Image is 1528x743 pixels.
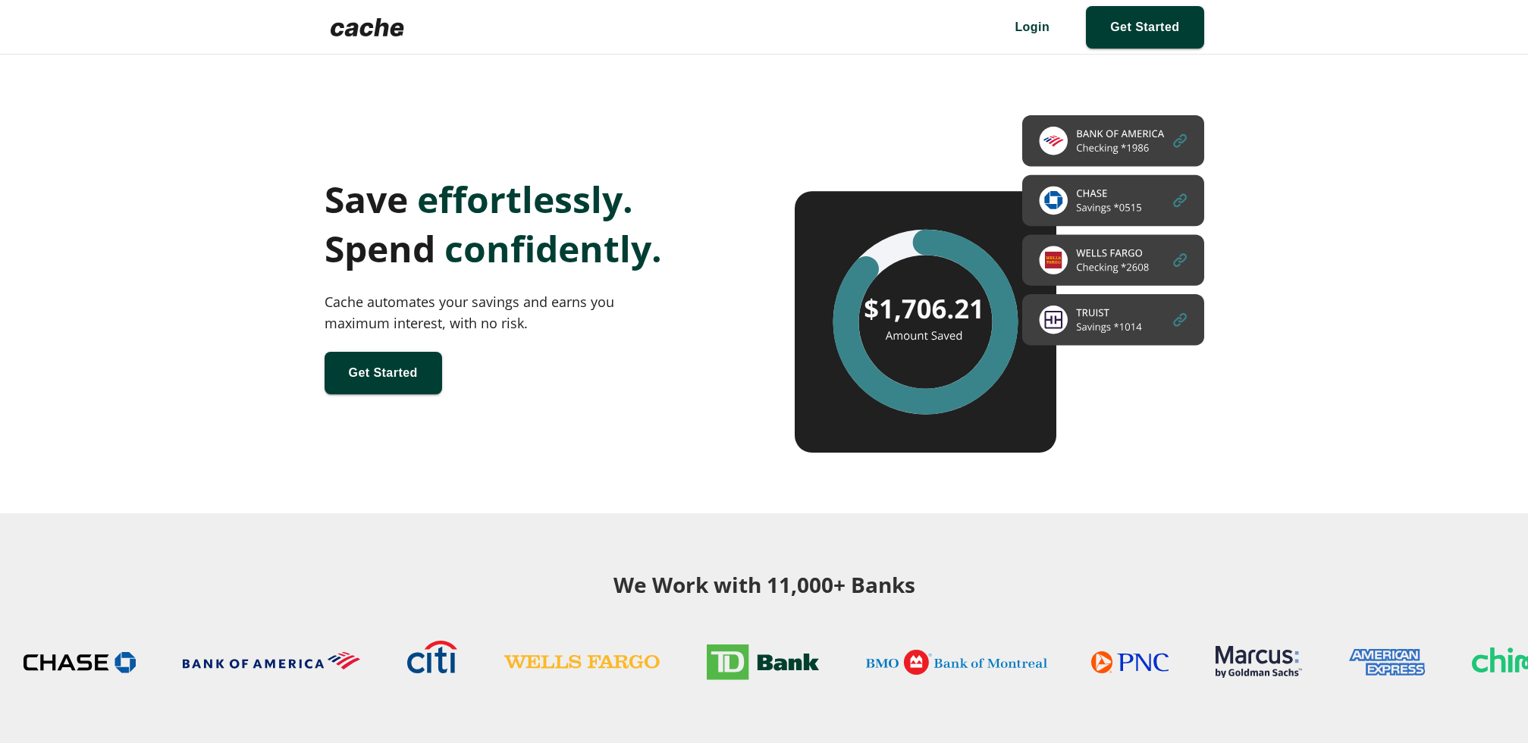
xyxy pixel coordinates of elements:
a: Get Started [325,352,442,394]
h1: Spend [325,224,734,273]
span: effortlessly. [417,174,633,224]
a: Get Started [1086,6,1203,49]
img: Amount Saved [795,115,1204,453]
span: confidently. [444,224,662,273]
a: Login [990,6,1074,49]
div: Cache automates your savings and earns you maximum interest, with no risk. [325,291,651,334]
img: Logo [325,12,410,42]
h1: Save [325,174,734,224]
